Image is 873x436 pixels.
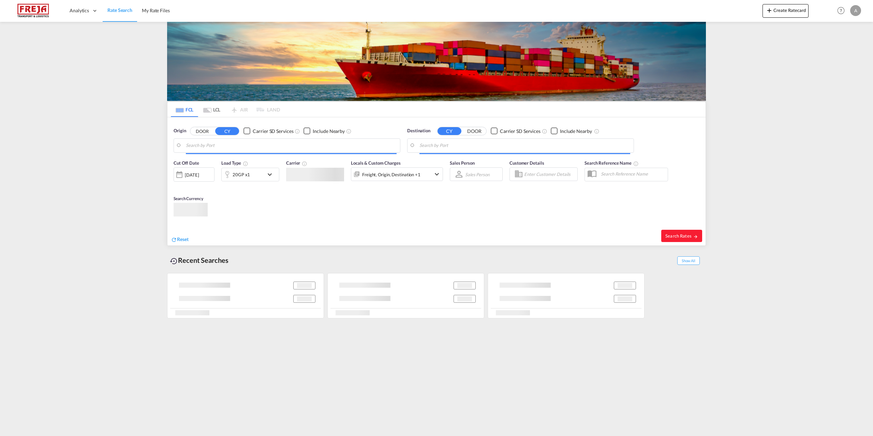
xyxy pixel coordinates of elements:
div: Include Nearby [313,128,345,135]
img: 586607c025bf11f083711d99603023e7.png [10,3,56,18]
img: LCL+%26+FCL+BACKGROUND.png [167,22,706,101]
button: CY [438,127,461,135]
input: Enter Customer Details [524,169,575,179]
md-datepicker: Select [174,181,179,190]
span: Search Currency [174,196,203,201]
div: 20GP x1 [233,170,250,179]
md-icon: icon-backup-restore [170,257,178,265]
md-tab-item: FCL [171,102,198,117]
md-icon: Unchecked: Ignores neighbouring ports when fetching rates.Checked : Includes neighbouring ports w... [346,129,352,134]
div: A [850,5,861,16]
span: Show All [677,256,700,265]
button: Search Ratesicon-arrow-right [661,230,702,242]
md-icon: icon-plus 400-fg [765,6,773,14]
md-icon: The selected Trucker/Carrierwill be displayed in the rate results If the rates are from another f... [302,161,307,166]
span: Search Reference Name [585,160,639,166]
md-pagination-wrapper: Use the left and right arrow keys to navigate between tabs [171,102,280,117]
div: Origin DOOR CY Checkbox No InkUnchecked: Search for CY (Container Yard) services for all selected... [167,117,706,245]
md-icon: Unchecked: Ignores neighbouring ports when fetching rates.Checked : Includes neighbouring ports w... [594,129,600,134]
md-checkbox: Checkbox No Ink [551,127,592,135]
span: Load Type [221,160,248,166]
span: Cut Off Date [174,160,199,166]
span: Analytics [70,7,89,14]
md-icon: Your search will be saved by the below given name [633,161,639,166]
span: Help [835,5,847,16]
span: Sales Person [450,160,475,166]
md-checkbox: Checkbox No Ink [304,127,345,135]
md-icon: Unchecked: Search for CY (Container Yard) services for all selected carriers.Checked : Search for... [542,129,547,134]
button: icon-plus 400-fgCreate Ratecard [763,4,809,18]
span: Origin [174,127,186,134]
md-checkbox: Checkbox No Ink [243,127,293,135]
span: Locals & Custom Charges [351,160,401,166]
div: icon-refreshReset [171,236,189,243]
div: Freight Origin Destination Factory Stuffingicon-chevron-down [351,167,443,181]
input: Search by Port [419,140,630,151]
div: 20GP x1icon-chevron-down [221,168,279,181]
md-icon: Unchecked: Search for CY (Container Yard) services for all selected carriers.Checked : Search for... [295,129,300,134]
span: Rate Search [107,7,132,13]
div: Carrier SD Services [253,128,293,135]
button: DOOR [190,127,214,135]
div: [DATE] [185,172,199,178]
span: Destination [407,127,430,134]
span: My Rate Files [142,7,170,13]
div: Recent Searches [167,253,231,268]
md-icon: icon-refresh [171,237,177,243]
button: DOOR [462,127,486,135]
span: Carrier [286,160,307,166]
md-checkbox: Checkbox No Ink [491,127,541,135]
span: Reset [177,236,189,242]
button: CY [215,127,239,135]
span: Search Rates [665,233,698,239]
input: Search Reference Name [597,169,668,179]
span: Customer Details [509,160,544,166]
div: Include Nearby [560,128,592,135]
md-icon: icon-arrow-right [693,234,698,239]
md-icon: icon-information-outline [243,161,248,166]
div: [DATE] [174,167,214,182]
div: Freight Origin Destination Factory Stuffing [362,170,420,179]
div: Carrier SD Services [500,128,541,135]
md-select: Sales Person [464,169,490,179]
md-icon: icon-chevron-down [433,170,441,178]
md-icon: icon-chevron-down [266,170,277,179]
input: Search by Port [186,140,397,151]
md-tab-item: LCL [198,102,225,117]
div: Help [835,5,850,17]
